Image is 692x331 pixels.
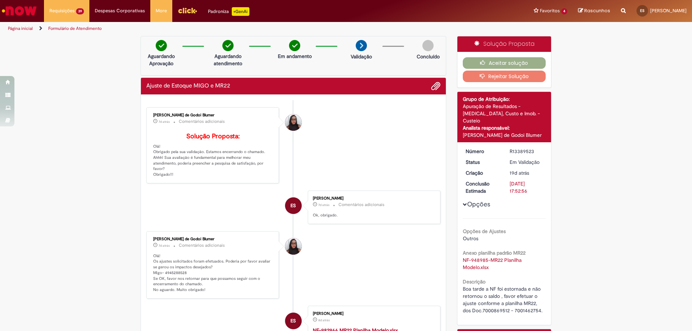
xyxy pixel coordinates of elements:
[578,8,610,14] a: Rascunhos
[463,95,546,103] div: Grupo de Atribuição:
[186,132,240,140] b: Solução Proposta:
[318,318,330,322] time: 20/08/2025 15:01:45
[178,5,197,16] img: click_logo_yellow_360x200.png
[8,26,33,31] a: Página inicial
[179,118,225,125] small: Comentários adicionais
[49,7,75,14] span: Requisições
[278,53,312,60] p: Em andamento
[463,250,525,256] b: Anexo planilha padrão MR22
[463,71,546,82] button: Rejeitar Solução
[460,169,505,176] dt: Criação
[153,133,273,178] p: Olá! Obrigado pela sua validação. Estamos encerrando o chamado. Ahhh! Sua avaliação é fundamental...
[208,7,249,16] div: Padroniza
[640,8,644,13] span: ES
[318,318,330,322] span: 8d atrás
[232,7,249,16] p: +GenAi
[156,7,167,14] span: More
[290,197,296,214] span: ES
[417,53,440,60] p: Concluído
[460,158,505,166] dt: Status
[153,113,273,117] div: [PERSON_NAME] de Godoi Blumer
[318,203,329,207] span: 7d atrás
[460,148,505,155] dt: Número
[285,313,302,329] div: Erinaldo De Lima Silva
[463,286,542,314] span: Boa tarde a NF foi estornada e não retornou o saldo , favor efetuar o ajuste conforme a planilha ...
[463,57,546,69] button: Aceitar solução
[338,202,385,208] small: Comentários adicionais
[95,7,145,14] span: Despesas Corporativas
[5,22,456,35] ul: Trilhas de página
[179,242,225,249] small: Comentários adicionais
[463,228,506,234] b: Opções de Ajustes
[289,40,300,51] img: check-circle-green.png
[463,257,523,270] a: Download de NF-948985-MR22 Planilha Modelo.xlsx
[510,180,543,194] div: [DATE] 17:52:56
[431,81,440,91] button: Adicionar anexos
[510,169,543,176] div: 09/08/2025 14:37:49
[313,196,433,201] div: [PERSON_NAME]
[159,243,170,248] span: 7d atrás
[290,312,296,330] span: ES
[540,7,560,14] span: Favoritos
[650,8,687,14] span: [PERSON_NAME]
[144,53,179,67] p: Aguardando Aprovação
[313,213,433,218] p: Ok, obrigado.
[351,53,372,60] p: Validação
[463,235,478,242] span: Outros
[146,83,230,89] h2: Ajuste de Estoque MIGO e MR22 Histórico de tíquete
[510,158,543,166] div: Em Validação
[510,170,529,176] span: 19d atrás
[285,114,302,131] div: Maisa Franco De Godoi Blumer
[561,8,567,14] span: 4
[153,253,273,293] p: Olá! Os ajustes solicitados foram efetuados. Poderia por favor avaliar se gerou os impactos desej...
[422,40,434,51] img: img-circle-grey.png
[584,7,610,14] span: Rascunhos
[222,40,234,51] img: check-circle-green.png
[356,40,367,51] img: arrow-next.png
[153,237,273,241] div: [PERSON_NAME] de Godoi Blumer
[285,238,302,255] div: Maisa Franco De Godoi Blumer
[463,131,546,139] div: [PERSON_NAME] de Godoi Blumer
[1,4,38,18] img: ServiceNow
[463,124,546,131] div: Analista responsável:
[457,36,551,52] div: Solução Proposta
[159,120,170,124] time: 21/08/2025 13:49:58
[460,180,505,194] dt: Conclusão Estimada
[210,53,245,67] p: Aguardando atendimento
[76,8,84,14] span: 39
[159,120,170,124] span: 7d atrás
[463,278,485,285] b: Descrição
[159,243,170,248] time: 20/08/2025 15:33:23
[313,312,433,316] div: [PERSON_NAME]
[510,148,543,155] div: R13389523
[285,197,302,214] div: Erinaldo De Lima Silva
[318,203,329,207] time: 21/08/2025 13:46:02
[48,26,102,31] a: Formulário de Atendimento
[510,170,529,176] time: 09/08/2025 14:37:49
[156,40,167,51] img: check-circle-green.png
[463,103,546,124] div: Apuração de Resultados - [MEDICAL_DATA], Custo e Imob. - Custeio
